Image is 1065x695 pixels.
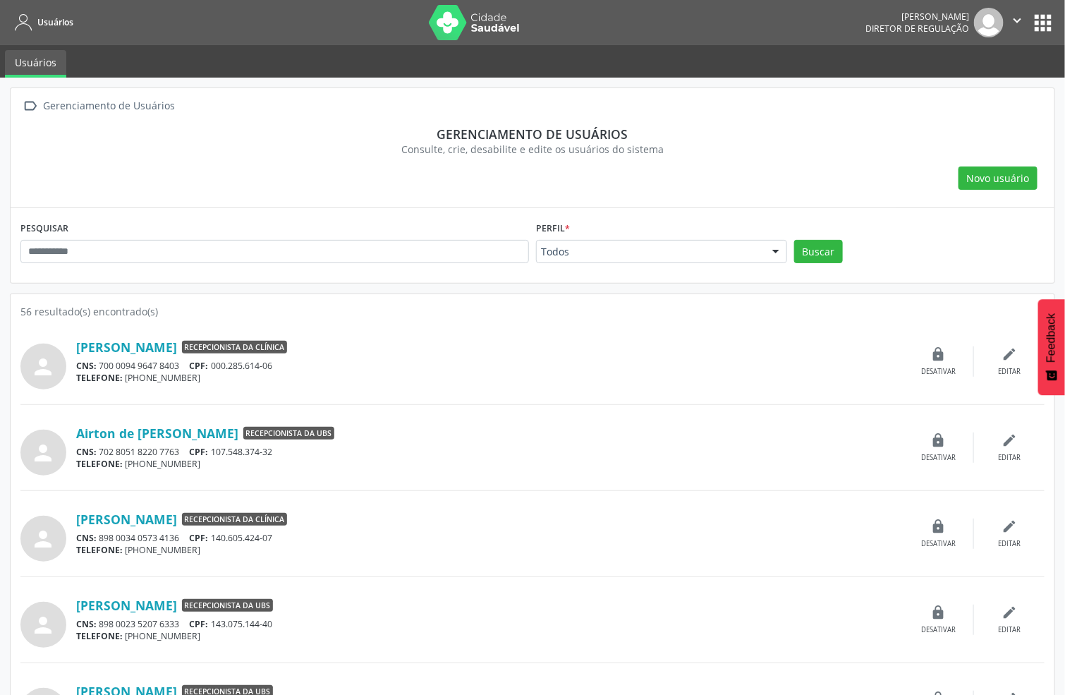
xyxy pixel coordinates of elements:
[76,544,903,556] div: [PHONE_NUMBER]
[190,446,209,458] span: CPF:
[31,612,56,638] i: person
[1009,13,1025,28] i: 
[1038,299,1065,395] button: Feedback - Mostrar pesquisa
[76,446,903,458] div: 702 8051 8220 7763 107.548.374-32
[10,11,73,34] a: Usuários
[243,427,334,440] span: Recepcionista da UBS
[31,440,56,466] i: person
[76,532,903,544] div: 898 0034 0573 4136 140.605.424-07
[76,618,97,630] span: CNS:
[20,304,1045,319] div: 56 resultado(s) encontrado(s)
[76,512,177,527] a: [PERSON_NAME]
[31,526,56,552] i: person
[998,539,1021,549] div: Editar
[998,367,1021,377] div: Editar
[1002,519,1017,534] i: edit
[998,453,1021,463] div: Editar
[76,372,123,384] span: TELEFONE:
[959,167,1037,191] button: Novo usuário
[182,341,287,353] span: Recepcionista da clínica
[190,360,209,372] span: CPF:
[76,360,97,372] span: CNS:
[20,218,68,240] label: PESQUISAR
[20,96,41,116] i: 
[76,360,903,372] div: 700 0094 9647 8403 000.285.614-06
[1002,433,1017,448] i: edit
[76,446,97,458] span: CNS:
[931,519,947,534] i: lock
[182,513,287,526] span: Recepcionista da clínica
[865,11,969,23] div: [PERSON_NAME]
[76,425,238,441] a: Airton de [PERSON_NAME]
[1004,8,1030,37] button: 
[974,8,1004,37] img: img
[76,630,123,642] span: TELEFONE:
[76,372,903,384] div: [PHONE_NUMBER]
[536,218,570,240] label: Perfil
[76,630,903,642] div: [PHONE_NUMBER]
[76,458,123,470] span: TELEFONE:
[921,625,956,635] div: Desativar
[20,96,178,116] a:  Gerenciamento de Usuários
[1045,313,1058,363] span: Feedback
[5,50,66,78] a: Usuários
[37,16,73,28] span: Usuários
[76,618,903,630] div: 898 0023 5207 6333 143.075.144-40
[967,171,1030,186] span: Novo usuário
[76,532,97,544] span: CNS:
[182,599,273,612] span: Recepcionista da UBS
[931,605,947,620] i: lock
[921,539,956,549] div: Desativar
[76,339,177,355] a: [PERSON_NAME]
[30,126,1035,142] div: Gerenciamento de usuários
[30,142,1035,157] div: Consulte, crie, desabilite e edite os usuários do sistema
[190,618,209,630] span: CPF:
[794,240,843,264] button: Buscar
[865,23,969,35] span: Diretor de regulação
[1030,11,1055,35] button: apps
[31,354,56,380] i: person
[41,96,178,116] div: Gerenciamento de Usuários
[76,544,123,556] span: TELEFONE:
[76,458,903,470] div: [PHONE_NUMBER]
[998,625,1021,635] div: Editar
[921,367,956,377] div: Desativar
[190,532,209,544] span: CPF:
[541,245,758,259] span: Todos
[1002,346,1017,362] i: edit
[931,433,947,448] i: lock
[76,598,177,613] a: [PERSON_NAME]
[921,453,956,463] div: Desativar
[931,346,947,362] i: lock
[1002,605,1017,620] i: edit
